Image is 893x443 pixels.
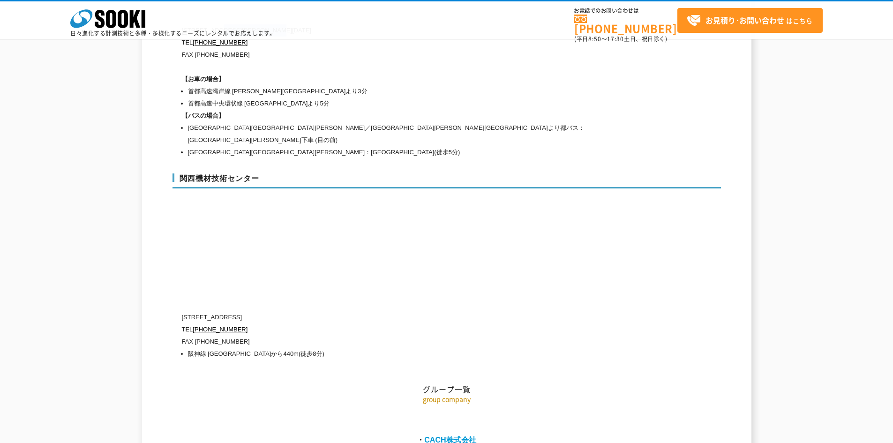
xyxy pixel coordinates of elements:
[182,336,632,348] p: FAX [PHONE_NUMBER]
[182,323,632,336] p: TEL
[182,49,632,61] p: FAX [PHONE_NUMBER]
[705,15,784,26] strong: お見積り･お問い合わせ
[173,173,721,188] h3: 関西機材技術センター
[182,110,632,122] h1: 【バスの場合】
[70,30,276,36] p: 日々進化する計測技術と多種・多様化するニーズにレンタルでお応えします。
[188,348,632,360] li: 阪神線 [GEOGRAPHIC_DATA]から440m(徒歩8分)
[193,326,248,333] a: [PHONE_NUMBER]
[574,35,667,43] span: (平日 ～ 土日、祝日除く)
[574,15,677,34] a: [PHONE_NUMBER]
[588,35,601,43] span: 8:50
[188,98,632,110] li: 首都高速中央環状線 [GEOGRAPHIC_DATA]より5分
[677,8,823,33] a: お見積り･お問い合わせはこちら
[173,291,721,394] h2: グループ一覧
[607,35,624,43] span: 17:30
[188,85,632,98] li: 首都高速湾岸線 [PERSON_NAME][GEOGRAPHIC_DATA]より3分
[188,146,632,158] li: [GEOGRAPHIC_DATA][GEOGRAPHIC_DATA][PERSON_NAME]：[GEOGRAPHIC_DATA](徒歩5分)
[574,8,677,14] span: お電話でのお問い合わせは
[687,14,812,28] span: はこちら
[173,394,721,404] p: group company
[182,73,632,85] h1: 【お車の場合】
[182,311,632,323] p: [STREET_ADDRESS]
[188,122,632,146] li: [GEOGRAPHIC_DATA][GEOGRAPHIC_DATA][PERSON_NAME]／[GEOGRAPHIC_DATA][PERSON_NAME][GEOGRAPHIC_DATA]より...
